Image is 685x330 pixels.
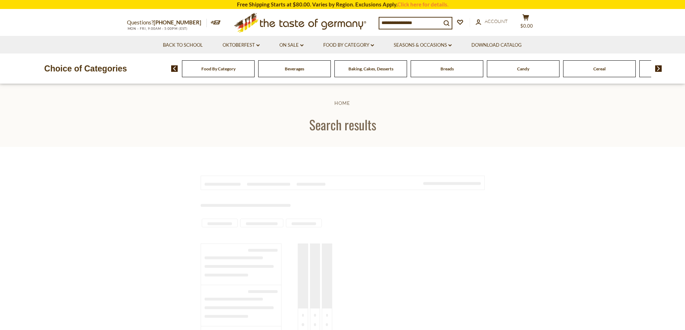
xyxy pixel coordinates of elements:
[440,66,454,71] a: Breads
[334,100,350,106] a: Home
[593,66,606,71] a: Cereal
[223,41,260,49] a: Oktoberfest
[655,65,662,72] img: next arrow
[285,66,304,71] a: Beverages
[163,41,203,49] a: Back to School
[154,19,201,25] a: [PHONE_NUMBER]
[515,14,537,32] button: $0.00
[517,66,529,71] a: Candy
[476,18,508,25] a: Account
[520,23,533,29] span: $0.00
[394,41,452,49] a: Seasons & Occasions
[127,27,188,31] span: MON - FRI, 9:00AM - 5:00PM (EST)
[201,66,236,71] a: Food By Category
[471,41,522,49] a: Download Catalog
[171,65,178,72] img: previous arrow
[348,66,393,71] a: Baking, Cakes, Desserts
[127,18,207,27] p: Questions?
[323,41,374,49] a: Food By Category
[279,41,303,49] a: On Sale
[22,116,663,133] h1: Search results
[485,18,508,24] span: Account
[397,1,448,8] a: Click here for details.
